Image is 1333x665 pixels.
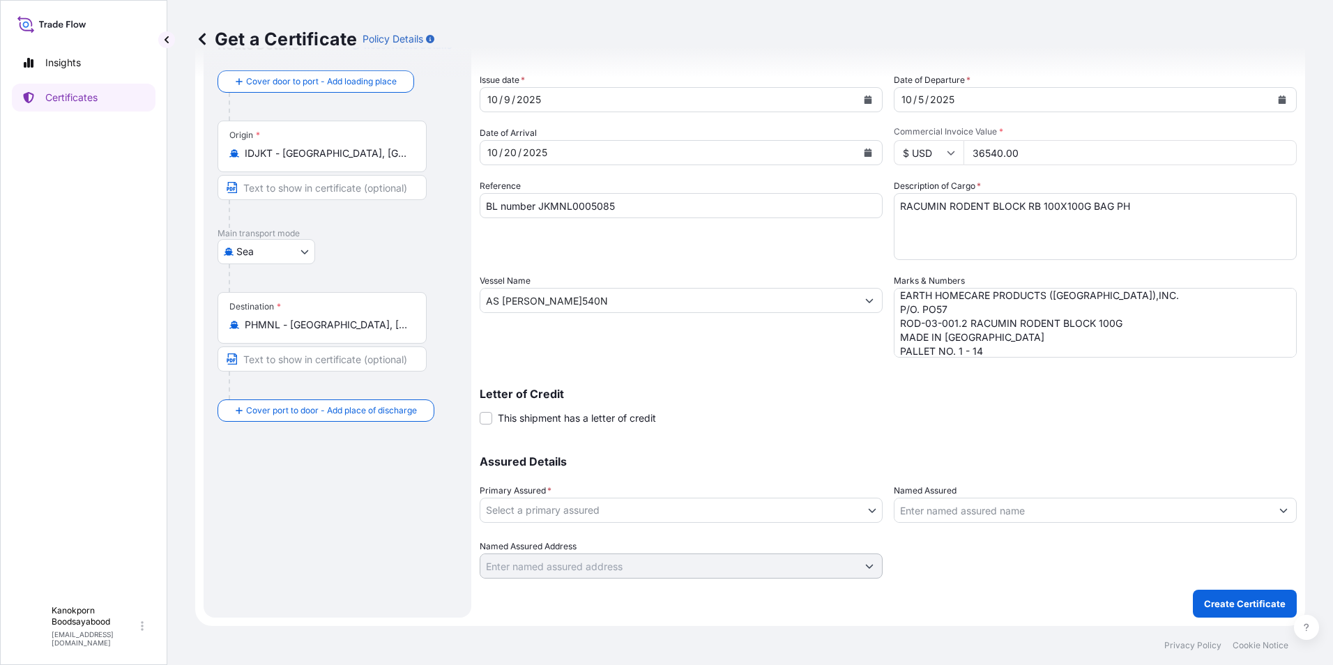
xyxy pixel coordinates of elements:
button: Show suggestions [857,553,882,579]
input: Enter booking reference [480,193,883,218]
p: Insights [45,56,81,70]
span: Primary Assured [480,484,551,498]
p: Certificates [45,91,98,105]
div: year, [929,91,956,108]
div: / [499,144,503,161]
span: Cover door to port - Add loading place [246,75,397,89]
button: Create Certificate [1193,590,1297,618]
p: Policy Details [363,32,423,46]
div: day, [503,144,518,161]
span: Issue date [480,73,525,87]
div: month, [900,91,913,108]
span: Date of Departure [894,73,970,87]
button: Calendar [1271,89,1293,111]
input: Type to search vessel name or IMO [480,288,857,313]
a: Cookie Notice [1233,640,1288,651]
span: Cover port to door - Add place of discharge [246,404,417,418]
span: This shipment has a letter of credit [498,411,656,425]
button: Cover port to door - Add place of discharge [218,399,434,422]
a: Insights [12,49,155,77]
input: Text to appear on certificate [218,346,427,372]
div: / [512,91,515,108]
button: Calendar [857,89,879,111]
input: Named Assured Address [480,553,857,579]
div: / [925,91,929,108]
div: day, [917,91,925,108]
a: Privacy Policy [1164,640,1221,651]
div: / [499,91,503,108]
div: Destination [229,301,281,312]
span: Commercial Invoice Value [894,126,1297,137]
input: Assured Name [894,498,1271,523]
input: Text to appear on certificate [218,175,427,200]
label: Marks & Numbers [894,274,965,288]
span: Date of Arrival [480,126,537,140]
input: Destination [245,318,409,332]
div: month, [486,91,499,108]
button: Calendar [857,142,879,164]
p: Assured Details [480,456,1297,467]
label: Named Assured [894,484,957,498]
p: Get a Certificate [195,28,357,50]
span: K [28,619,36,633]
p: Letter of Credit [480,388,1297,399]
div: year, [515,91,542,108]
button: Show suggestions [857,288,882,313]
div: / [913,91,917,108]
div: year, [521,144,549,161]
p: Main transport mode [218,228,457,239]
label: Reference [480,179,521,193]
div: Origin [229,130,260,141]
button: Cover door to port - Add loading place [218,70,414,93]
label: Named Assured Address [480,540,577,553]
label: Vessel Name [480,274,531,288]
div: / [518,144,521,161]
p: Create Certificate [1204,597,1286,611]
span: Select a primary assured [486,503,600,517]
div: day, [503,91,512,108]
p: Kanokporn Boodsayabood [52,605,138,627]
div: month, [486,144,499,161]
span: Sea [236,245,254,259]
a: Certificates [12,84,155,112]
input: Origin [245,146,409,160]
button: Select a primary assured [480,498,883,523]
label: Description of Cargo [894,179,981,193]
p: [EMAIL_ADDRESS][DOMAIN_NAME] [52,630,138,647]
button: Show suggestions [1271,498,1296,523]
button: Select transport [218,239,315,264]
input: Enter amount [963,140,1297,165]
